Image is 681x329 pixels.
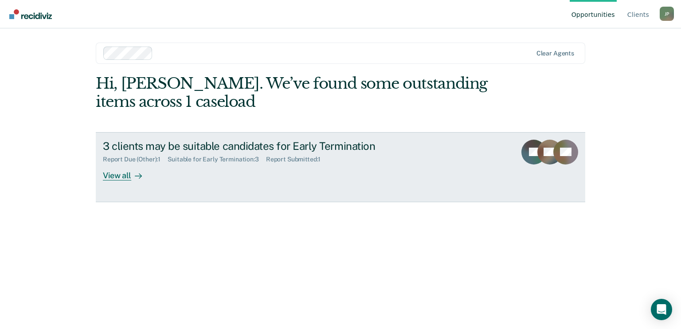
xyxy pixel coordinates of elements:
[536,50,574,57] div: Clear agents
[266,156,328,163] div: Report Submitted : 1
[651,299,672,320] div: Open Intercom Messenger
[103,140,414,153] div: 3 clients may be suitable candidates for Early Termination
[103,163,153,180] div: View all
[660,7,674,21] button: Profile dropdown button
[103,156,168,163] div: Report Due (Other) : 1
[96,74,487,111] div: Hi, [PERSON_NAME]. We’ve found some outstanding items across 1 caseload
[168,156,266,163] div: Suitable for Early Termination : 3
[9,9,52,19] img: Recidiviz
[660,7,674,21] div: J P
[96,132,585,202] a: 3 clients may be suitable candidates for Early TerminationReport Due (Other):1Suitable for Early ...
